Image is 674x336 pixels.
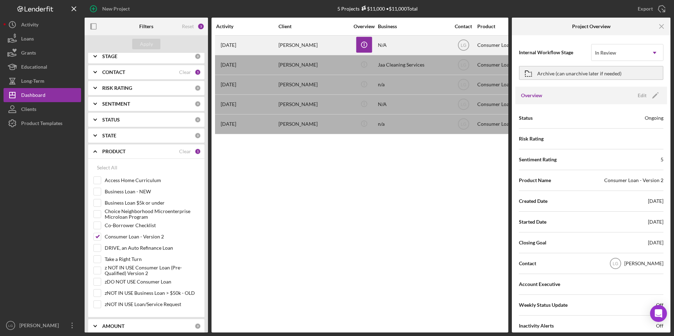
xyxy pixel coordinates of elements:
[460,122,466,127] text: LG
[656,322,663,329] span: Off
[519,260,536,267] span: Contact
[4,318,81,332] button: LG[PERSON_NAME]
[460,82,466,87] text: LG
[519,239,546,246] span: Closing Goal
[8,324,13,328] text: LG
[378,115,448,133] div: n/a
[645,114,663,122] div: Ongoing
[4,60,81,74] a: Educational
[216,24,278,29] div: Activity
[221,101,236,107] time: 2025-09-15 18:59
[519,322,554,329] span: Inactivity Alerts
[519,177,551,184] span: Product Name
[477,95,548,114] div: Consumer Loan - Version 2
[21,88,45,104] div: Dashboard
[613,261,618,266] text: LG
[378,36,448,55] div: N/A
[102,85,132,91] b: RISK RATING
[4,74,81,88] button: Long-Term
[102,101,130,107] b: SENTIMENT
[97,161,117,175] div: Select All
[519,135,544,142] span: Risk Rating
[595,50,616,56] div: In Review
[278,24,349,29] div: Client
[21,116,62,132] div: Product Templates
[221,121,236,127] time: 2025-09-15 15:07
[450,24,477,29] div: Contact
[85,2,137,16] button: New Project
[378,75,448,94] div: n/a
[105,233,199,240] label: Consumer Loan - Version 2
[195,101,201,107] div: 0
[93,161,121,175] button: Select All
[337,6,418,12] div: 5 Projects • $11,000 Total
[648,239,663,246] div: [DATE]
[21,74,44,90] div: Long-Term
[4,102,81,116] button: Clients
[519,198,547,205] span: Created Date
[102,117,120,123] b: STATUS
[195,148,201,155] div: 1
[521,92,542,99] h3: Overview
[519,301,568,309] span: Weekly Status Update
[519,156,557,163] span: Sentiment Rating
[105,301,199,308] label: zNOT IN USE Loan/Service Request
[105,278,199,285] label: zDO NOT USE Consumer Loan
[624,260,663,267] div: [PERSON_NAME]
[102,323,124,329] b: AMOUNT
[648,218,663,225] div: [DATE]
[519,49,591,56] span: Internal Workflow Stage
[105,211,199,218] label: Choice Neighborhood Microenterprise Microloan Program
[105,199,199,206] label: Business Loan $5k or under
[648,198,663,205] div: [DATE]
[21,102,36,118] div: Clients
[182,24,194,29] div: Reset
[195,117,201,123] div: 0
[195,69,201,75] div: 1
[18,318,63,334] div: [PERSON_NAME]
[477,24,548,29] div: Product
[4,32,81,46] a: Loans
[102,54,117,59] b: STAGE
[195,132,201,139] div: 0
[572,24,611,29] b: Project Overview
[278,56,349,74] div: [PERSON_NAME]
[102,2,130,16] div: New Project
[633,90,661,101] button: Edit
[139,24,153,29] b: Filters
[195,53,201,60] div: 0
[519,66,663,80] button: Archive (can unarchive later if needed)
[105,188,199,195] label: Business Loan - NEW
[195,323,201,329] div: 0
[604,177,663,184] div: Consumer Loan - Version 2
[638,90,647,101] div: Edit
[195,85,201,91] div: 0
[105,222,199,229] label: Co-Borrower Checklist
[378,56,448,74] div: Jaa Cleaning Services
[477,75,548,94] div: Consumer Loan - Version 2
[4,88,81,102] button: Dashboard
[4,46,81,60] button: Grants
[650,305,667,322] div: Open Intercom Messenger
[519,218,546,225] span: Started Date
[278,75,349,94] div: [PERSON_NAME]
[105,256,199,263] label: Take a Right Turn
[537,67,621,79] div: Archive (can unarchive later if needed)
[360,6,385,12] div: $11,000
[477,36,548,55] div: Consumer Loan - Version 2
[661,156,663,163] div: 5
[378,95,448,114] div: N/A
[460,63,466,68] text: LG
[221,82,236,87] time: 2025-09-17 20:54
[638,2,653,16] div: Export
[656,301,663,309] span: Off
[105,244,199,251] label: DRIVE, an Auto Refinance Loan
[21,18,38,33] div: Activity
[477,115,548,133] div: Consumer Loan - Version 2
[278,115,349,133] div: [PERSON_NAME]
[197,23,204,30] div: 3
[4,18,81,32] button: Activity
